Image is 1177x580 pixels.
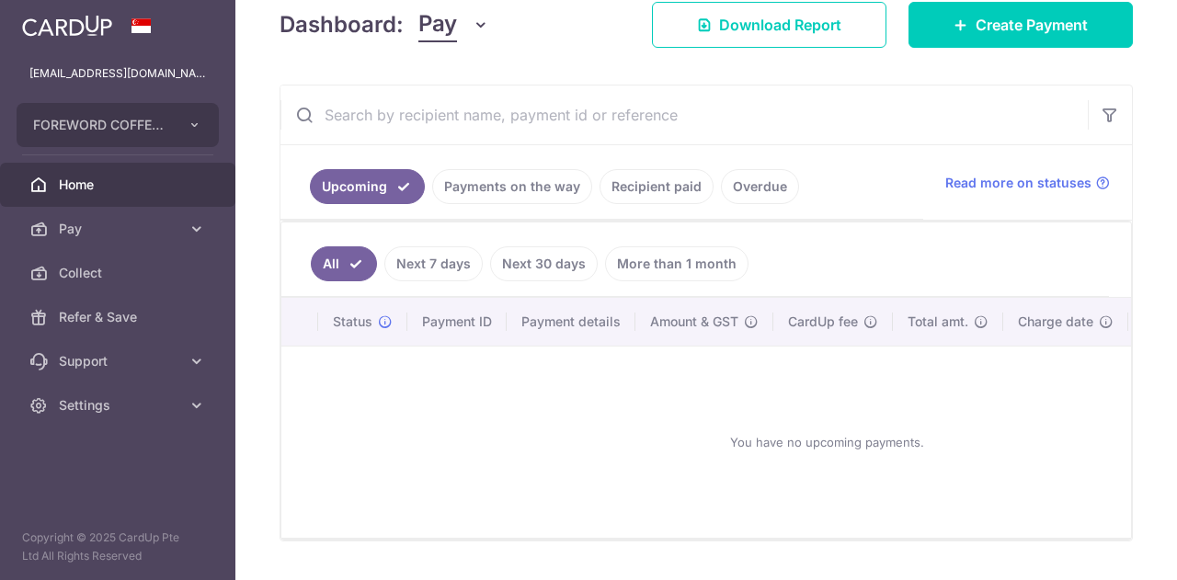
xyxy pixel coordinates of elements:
th: Payment ID [407,298,507,346]
input: Search by recipient name, payment id or reference [280,85,1088,144]
span: Refer & Save [59,308,180,326]
span: Pay [418,7,457,42]
th: Payment details [507,298,635,346]
span: Pay [59,220,180,238]
span: Collect [59,264,180,282]
span: Create Payment [976,14,1088,36]
span: Settings [59,396,180,415]
h4: Dashboard: [280,8,404,41]
a: Overdue [721,169,799,204]
span: FOREWORD COFFEE PTE. LTD. [33,116,169,134]
a: All [311,246,377,281]
span: Download Report [719,14,841,36]
a: Payments on the way [432,169,592,204]
span: Support [59,352,180,370]
a: Create Payment [908,2,1133,48]
button: FOREWORD COFFEE PTE. LTD. [17,103,219,147]
span: CardUp fee [788,313,858,331]
a: Next 30 days [490,246,598,281]
span: Amount & GST [650,313,738,331]
a: Next 7 days [384,246,483,281]
a: Read more on statuses [945,174,1110,192]
span: Status [333,313,372,331]
button: Pay [418,7,489,42]
img: CardUp [22,15,112,37]
a: Recipient paid [600,169,714,204]
a: Download Report [652,2,886,48]
span: Total amt. [908,313,968,331]
span: Home [59,176,180,194]
a: More than 1 month [605,246,748,281]
a: Upcoming [310,169,425,204]
span: Read more on statuses [945,174,1091,192]
span: Charge date [1018,313,1093,331]
p: [EMAIL_ADDRESS][DOMAIN_NAME] [29,64,206,83]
